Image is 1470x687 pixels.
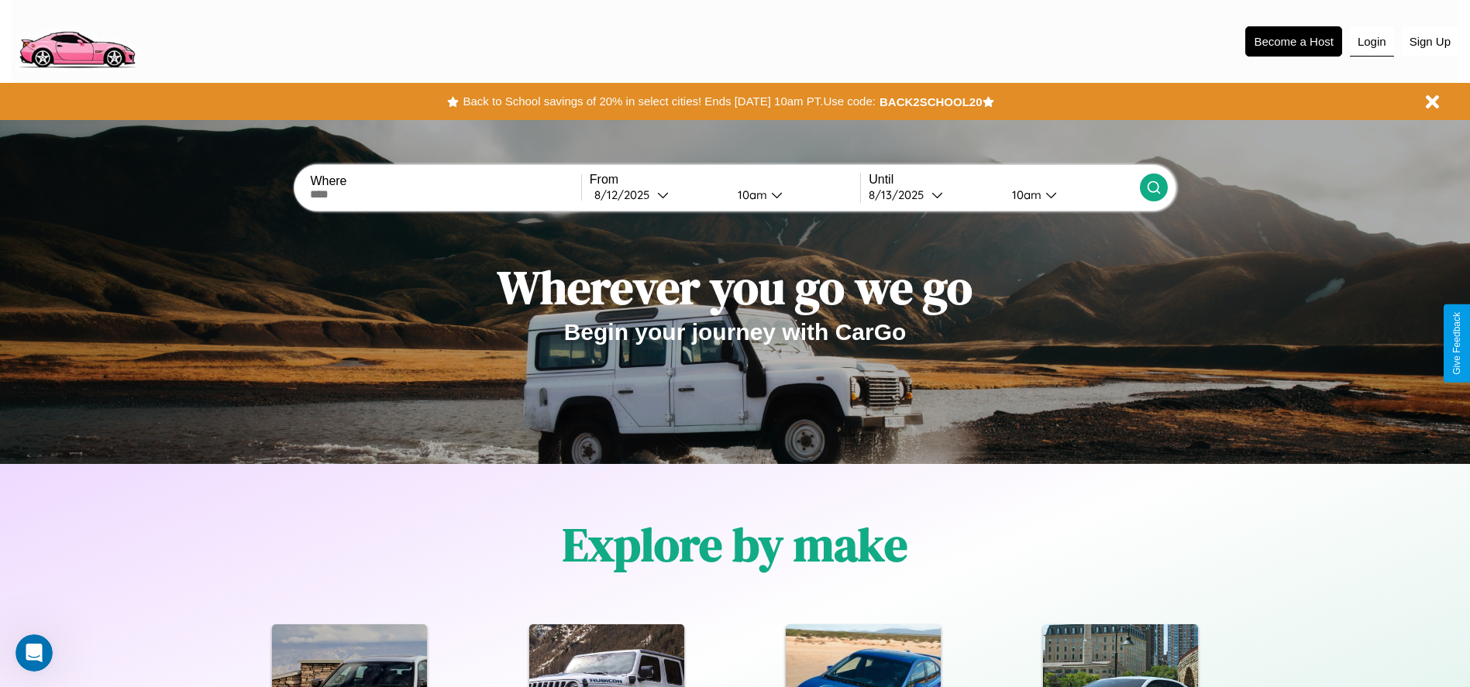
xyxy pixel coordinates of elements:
button: 10am [725,187,861,203]
label: Until [869,173,1139,187]
button: Become a Host [1245,26,1342,57]
div: 10am [730,187,771,202]
button: 10am [1000,187,1140,203]
img: logo [12,8,142,72]
button: Back to School savings of 20% in select cities! Ends [DATE] 10am PT.Use code: [459,91,879,112]
button: 8/12/2025 [590,187,725,203]
div: Give Feedback [1451,312,1462,375]
label: Where [310,174,580,188]
div: 8 / 13 / 2025 [869,187,931,202]
button: Sign Up [1402,27,1458,56]
label: From [590,173,860,187]
h1: Explore by make [563,513,907,576]
iframe: Intercom live chat [15,634,53,672]
div: 10am [1004,187,1045,202]
b: BACK2SCHOOL20 [880,95,983,108]
button: Login [1350,27,1394,57]
div: 8 / 12 / 2025 [594,187,657,202]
